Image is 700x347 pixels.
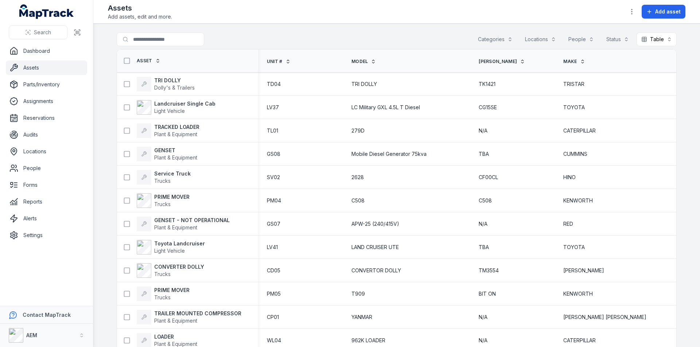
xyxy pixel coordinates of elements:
button: Categories [473,32,517,46]
span: TK1421 [479,80,495,88]
span: Plant & Equipment [154,341,197,347]
span: PM04 [267,197,281,204]
a: Assets [6,60,87,75]
a: MapTrack [19,4,74,19]
span: CD05 [267,267,280,274]
strong: Contact MapTrack [23,312,71,318]
span: CATERPILLAR [563,127,596,134]
a: Model [351,59,376,64]
a: GENSETPlant & Equipment [137,147,197,161]
button: Search [9,25,67,39]
a: Landcruiser Single CabLight Vehicle [137,100,215,115]
span: C508 [351,197,365,204]
span: LV37 [267,104,279,111]
span: Add asset [655,8,681,15]
a: Parts/Inventory [6,77,87,92]
span: Mobile Diesel Generator 75kva [351,150,427,158]
a: CONVERTER DOLLYTrucks [137,263,204,278]
strong: Landcruiser Single Cab [154,100,215,107]
a: TRACKED LOADERPlant & Equipment [137,123,199,138]
span: CUMMINS [563,150,587,158]
a: Alerts [6,211,87,226]
span: LV41 [267,244,278,251]
a: Assignments [6,94,87,109]
span: Dolly's & Trailers [154,84,195,91]
a: Locations [6,144,87,159]
span: TBA [479,244,489,251]
span: Trucks [154,271,171,277]
span: KENWORTH [563,290,593,297]
span: APW-25 (240/415V) [351,220,399,228]
span: C508 [479,197,492,204]
span: Trucks [154,294,171,300]
span: 2628 [351,174,364,181]
span: TD04 [267,80,281,88]
span: Model [351,59,368,64]
button: Add asset [642,5,685,19]
span: Make [563,59,577,64]
a: Dashboard [6,44,87,58]
span: TRI DOLLY [351,80,377,88]
span: Plant & Equipment [154,224,197,230]
span: Plant & Equipment [154,154,197,161]
span: Light Vehicle [154,248,185,254]
span: BIT ON [479,290,496,297]
strong: PRIME MOVER [154,193,190,201]
strong: AEM [26,332,37,338]
span: N/A [479,314,487,321]
span: N/A [479,337,487,344]
a: Unit # [267,59,291,64]
span: CF00CL [479,174,498,181]
span: Asset [137,58,152,64]
span: TL01 [267,127,278,134]
button: Status [602,32,634,46]
a: Toyota LandcruiserLight Vehicle [137,240,205,255]
span: Plant & Equipment [154,318,197,324]
span: TOYOTA [563,244,585,251]
a: Service TruckTrucks [137,170,191,185]
span: 962K LOADER [351,337,385,344]
span: [PERSON_NAME] [PERSON_NAME] [563,314,646,321]
span: [PERSON_NAME] [479,59,517,64]
span: Plant & Equipment [154,131,197,137]
strong: GENSET [154,147,197,154]
span: LAND CRUISER UTE [351,244,399,251]
span: TRISTAR [563,80,584,88]
a: Make [563,59,585,64]
a: PRIME MOVERTrucks [137,193,190,208]
span: 279D [351,127,365,134]
a: Asset [137,58,160,64]
span: Search [34,29,51,36]
span: CONVERTOR DOLLY [351,267,401,274]
a: Reports [6,194,87,209]
span: WL04 [267,337,281,344]
span: CATERPILLAR [563,337,596,344]
strong: CONVERTER DOLLY [154,263,204,271]
a: Audits [6,127,87,142]
span: Trucks [154,178,171,184]
a: [PERSON_NAME] [479,59,525,64]
span: CG15SE [479,104,497,111]
strong: LOADER [154,333,197,340]
a: Reservations [6,111,87,125]
a: TRI DOLLYDolly's & Trailers [137,77,195,91]
span: N/A [479,127,487,134]
span: HINO [563,174,576,181]
span: Unit # [267,59,283,64]
strong: TRI DOLLY [154,77,195,84]
button: Locations [520,32,561,46]
span: SV02 [267,174,280,181]
a: PRIME MOVERTrucks [137,287,190,301]
strong: Toyota Landcruiser [154,240,205,247]
strong: Service Truck [154,170,191,177]
span: PM05 [267,290,281,297]
strong: TRAILER MOUNTED COMPRESSOR [154,310,241,317]
span: LC Military GXL 4.5L T Diesel [351,104,420,111]
span: T909 [351,290,365,297]
span: RED [563,220,573,228]
span: Light Vehicle [154,108,185,114]
button: Table [637,32,677,46]
span: Trucks [154,201,171,207]
strong: TRACKED LOADER [154,123,199,131]
span: CP01 [267,314,279,321]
